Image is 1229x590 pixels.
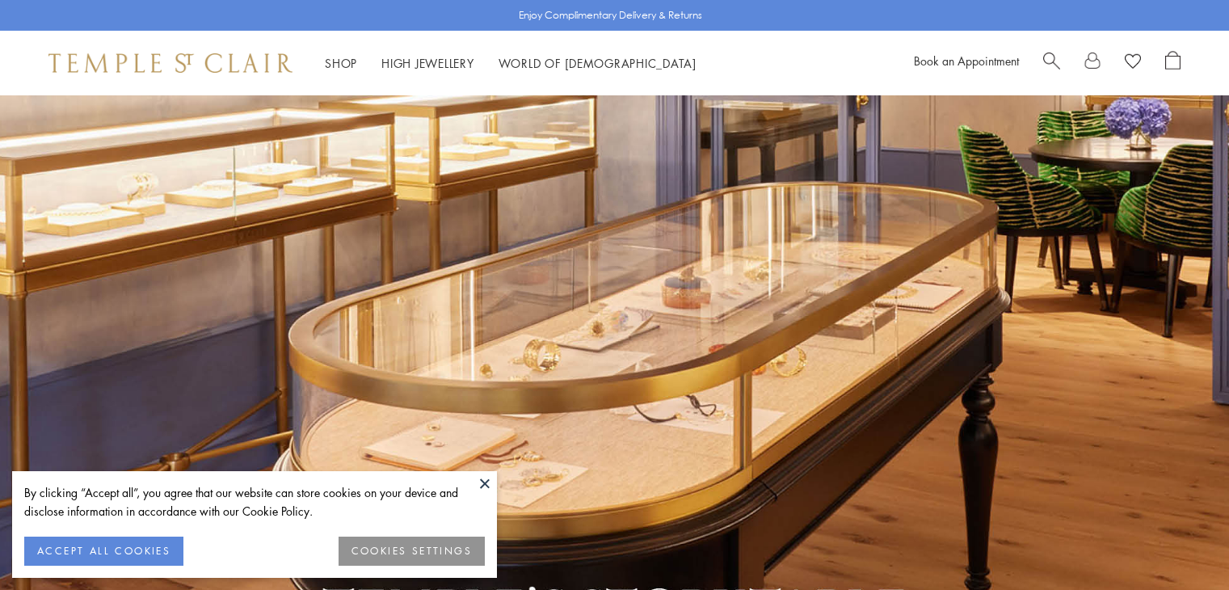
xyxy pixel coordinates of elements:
[1165,51,1181,75] a: Open Shopping Bag
[48,53,293,73] img: Temple St. Clair
[24,483,485,520] div: By clicking “Accept all”, you agree that our website can store cookies on your device and disclos...
[325,53,697,74] nav: Main navigation
[24,537,183,566] button: ACCEPT ALL COOKIES
[914,53,1019,69] a: Book an Appointment
[1043,51,1060,75] a: Search
[1125,51,1141,75] a: View Wishlist
[499,55,697,71] a: World of [DEMOGRAPHIC_DATA]World of [DEMOGRAPHIC_DATA]
[381,55,474,71] a: High JewelleryHigh Jewellery
[519,7,702,23] p: Enjoy Complimentary Delivery & Returns
[325,55,357,71] a: ShopShop
[339,537,485,566] button: COOKIES SETTINGS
